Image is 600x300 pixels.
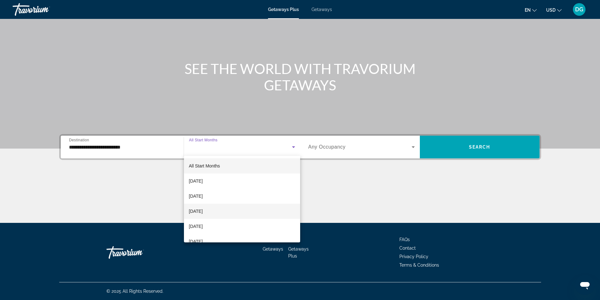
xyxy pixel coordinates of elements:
iframe: Button to launch messaging window [575,275,595,295]
span: [DATE] [189,238,203,245]
span: All Start Months [189,163,220,168]
span: [DATE] [189,223,203,230]
span: [DATE] [189,207,203,215]
span: [DATE] [189,192,203,200]
span: [DATE] [189,177,203,185]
